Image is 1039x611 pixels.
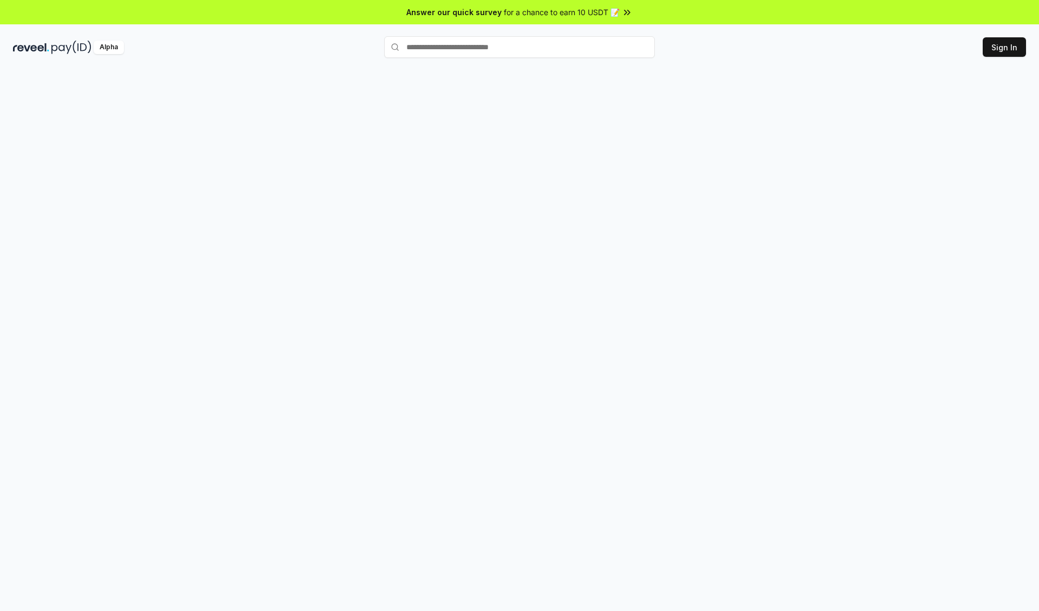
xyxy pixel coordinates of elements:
span: Answer our quick survey [406,6,502,18]
button: Sign In [983,37,1026,57]
span: for a chance to earn 10 USDT 📝 [504,6,620,18]
div: Alpha [94,41,124,54]
img: reveel_dark [13,41,49,54]
img: pay_id [51,41,91,54]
